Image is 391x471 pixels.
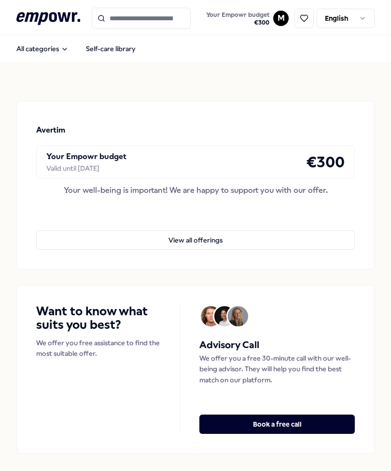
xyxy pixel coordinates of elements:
[46,163,126,174] div: Valid until [DATE]
[36,184,355,197] div: Your well-being is important! We are happy to support you with our offer.
[9,39,143,58] nav: Main
[199,415,355,434] button: Book a free call
[36,230,355,250] button: View all offerings
[206,19,269,27] span: € 300
[46,150,126,163] p: Your Empowr budget
[202,8,273,28] a: Your Empowr budget€300
[306,150,345,174] h4: € 300
[201,306,221,326] img: Avatar
[214,306,235,326] img: Avatar
[36,337,161,359] p: We offer you free assistance to find the most suitable offer.
[9,39,76,58] button: All categories
[199,353,355,385] p: We offer you a free 30-minute call with our well-being advisor. They will help you find the best ...
[36,124,65,136] p: Avertim
[228,306,248,326] img: Avatar
[78,39,143,58] a: Self-care library
[273,11,289,26] button: M
[199,337,355,353] h5: Advisory Call
[36,215,355,250] a: View all offerings
[36,305,161,332] h4: Want to know what suits you best?
[92,8,191,29] input: Search for products, categories or subcategories
[204,9,271,28] button: Your Empowr budget€300
[206,11,269,19] span: Your Empowr budget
